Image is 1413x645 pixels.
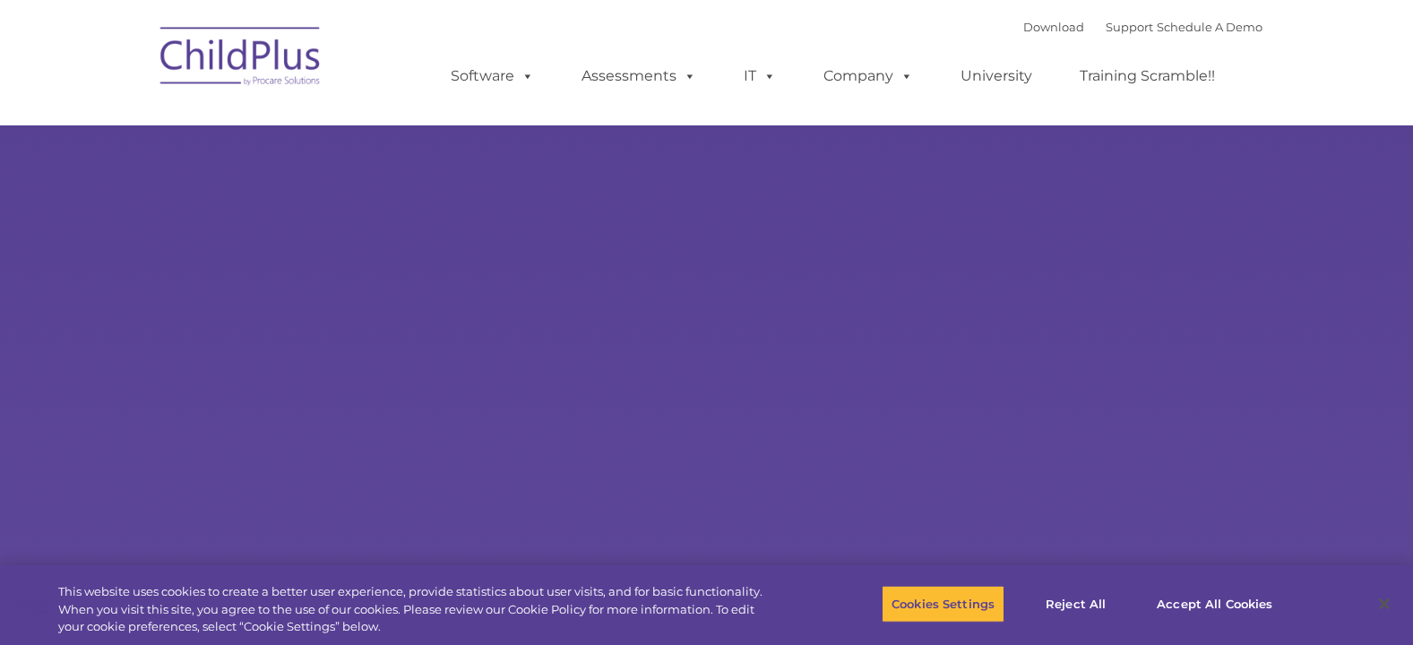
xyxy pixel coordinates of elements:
div: This website uses cookies to create a better user experience, provide statistics about user visit... [58,583,777,636]
img: ChildPlus by Procare Solutions [151,14,331,104]
a: Assessments [564,58,714,94]
a: University [943,58,1050,94]
a: Training Scramble!! [1062,58,1233,94]
a: Software [433,58,552,94]
button: Reject All [1020,585,1132,623]
a: Support [1106,20,1153,34]
a: IT [726,58,794,94]
a: Download [1023,20,1084,34]
a: Schedule A Demo [1157,20,1262,34]
a: Company [806,58,931,94]
button: Close [1365,584,1404,623]
button: Cookies Settings [882,585,1004,623]
button: Accept All Cookies [1147,585,1282,623]
font: | [1023,20,1262,34]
